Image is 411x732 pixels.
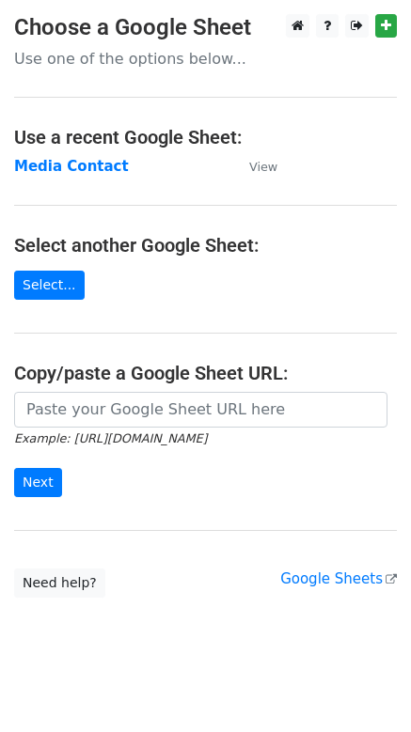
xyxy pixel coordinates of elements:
[14,126,397,148] h4: Use a recent Google Sheet:
[14,271,85,300] a: Select...
[14,14,397,41] h3: Choose a Google Sheet
[14,158,129,175] a: Media Contact
[14,392,387,428] input: Paste your Google Sheet URL here
[14,431,207,445] small: Example: [URL][DOMAIN_NAME]
[14,362,397,384] h4: Copy/paste a Google Sheet URL:
[280,570,397,587] a: Google Sheets
[14,468,62,497] input: Next
[230,158,277,175] a: View
[14,234,397,257] h4: Select another Google Sheet:
[249,160,277,174] small: View
[14,568,105,598] a: Need help?
[14,49,397,69] p: Use one of the options below...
